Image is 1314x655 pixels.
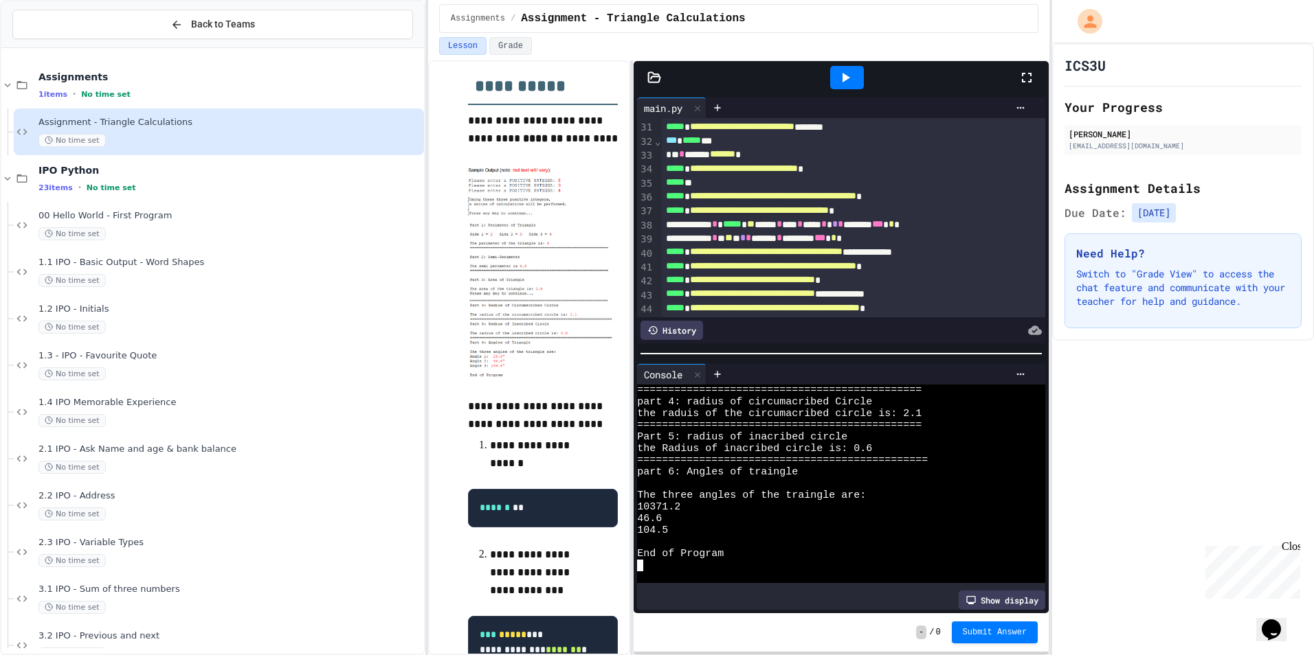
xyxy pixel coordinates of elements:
[38,274,106,287] span: No time set
[38,90,67,99] span: 1 items
[78,182,81,193] span: •
[38,71,421,83] span: Assignments
[1065,179,1302,198] h2: Assignment Details
[1065,205,1126,221] span: Due Date:
[38,537,421,549] span: 2.3 IPO - Variable Types
[5,5,95,87] div: Chat with us now!Close
[38,630,421,642] span: 3.2 IPO - Previous and next
[637,367,689,382] div: Console
[637,548,724,560] span: End of Program
[637,219,654,233] div: 38
[935,627,940,638] span: 0
[38,444,421,455] span: 2.1 IPO - Ask Name and age & bank balance
[38,183,73,192] span: 23 items
[637,303,654,317] div: 44
[637,525,668,536] span: 104.5
[637,191,654,205] div: 36
[952,621,1038,643] button: Submit Answer
[654,136,661,147] span: Fold line
[38,134,106,147] span: No time set
[38,461,106,474] span: No time set
[81,90,131,99] span: No time set
[637,384,922,396] span: ==============================================
[641,321,703,340] div: History
[959,590,1045,610] div: Show display
[637,513,662,525] span: 46.6
[916,625,926,639] span: -
[637,420,922,431] span: ==============================================
[637,275,654,288] div: 42
[451,13,505,24] span: Assignments
[637,149,654,163] div: 33
[38,554,106,567] span: No time set
[1069,128,1298,140] div: [PERSON_NAME]
[637,317,654,330] div: 45
[38,414,106,427] span: No time set
[637,97,706,118] div: main.py
[637,101,689,115] div: main.py
[38,321,106,334] span: No time set
[87,183,136,192] span: No time set
[38,350,421,362] span: 1.3 - IPO - Favourite Quote
[637,443,872,455] span: the Radius of inacribed circle is: 0.6
[38,601,106,614] span: No time set
[12,10,413,39] button: Back to Teams
[38,303,421,315] span: 1.2 IPO - Initials
[38,117,421,128] span: Assignment - Triangle Calculations
[38,397,421,409] span: 1.4 IPO Memorable Experience
[1076,267,1290,308] p: Switch to "Grade View" to access the chat feature and communicate with your teacher for help and ...
[1256,600,1300,641] iframe: chat widget
[637,490,866,501] span: The three angles of the traingle are:
[637,135,654,149] div: 32
[637,247,654,261] div: 40
[637,455,928,466] span: ===============================================
[637,364,706,384] div: Console
[521,10,745,27] span: Assignment - Triangle Calculations
[1063,5,1106,37] div: My Account
[73,89,76,100] span: •
[1065,97,1302,117] h2: Your Progress
[38,490,421,502] span: 2.2 IPO - Address
[38,507,106,520] span: No time set
[1076,245,1290,262] h3: Need Help?
[637,177,654,191] div: 35
[1065,56,1106,75] h1: ICS3U
[38,164,421,176] span: IPO Python
[637,121,654,135] div: 31
[1069,141,1298,151] div: [EMAIL_ADDRESS][DOMAIN_NAME]
[511,13,515,24] span: /
[963,627,1027,638] span: Submit Answer
[929,627,934,638] span: /
[637,501,680,513] span: 10371.2
[191,17,255,32] span: Back to Teams
[38,584,421,595] span: 3.1 IPO - Sum of three numbers
[1132,203,1176,222] span: [DATE]
[38,227,106,240] span: No time set
[38,257,421,268] span: 1.1 IPO - Basic Output - Word Shapes
[38,367,106,380] span: No time set
[637,396,872,408] span: part 4: radius of circumacribed Circle
[637,233,654,246] div: 39
[637,466,798,478] span: part 6: Angles of traingle
[637,205,654,218] div: 37
[489,37,532,55] button: Grade
[637,261,654,275] div: 41
[637,289,654,303] div: 43
[637,431,847,443] span: Part 5: radius of inacribed circle
[637,408,922,420] span: the raduis of the circumacribed circle is: 2.1
[439,37,487,55] button: Lesson
[38,210,421,222] span: 00 Hello World - First Program
[637,163,654,176] div: 34
[1200,540,1300,599] iframe: chat widget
